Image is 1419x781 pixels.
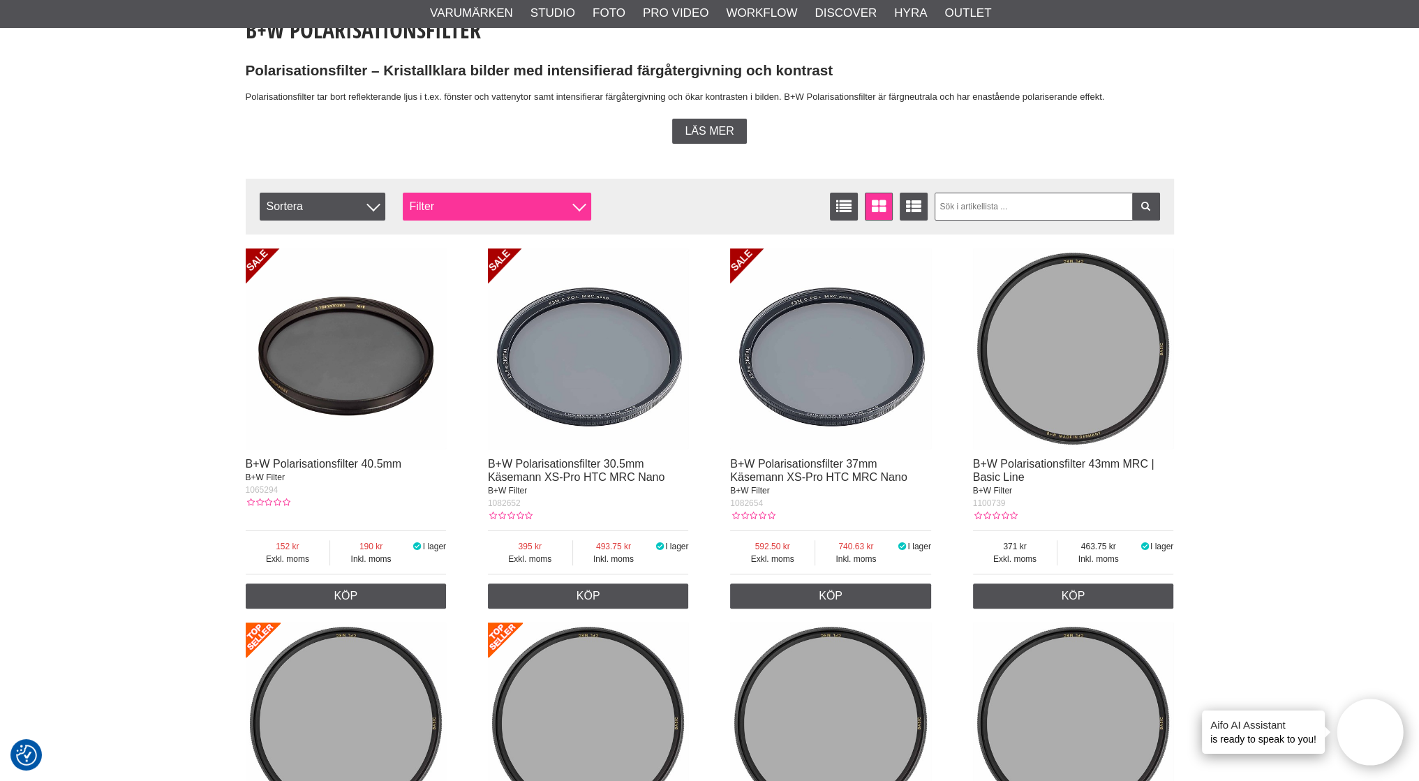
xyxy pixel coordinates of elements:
[654,542,665,551] i: I lager
[573,540,655,553] span: 493.75
[488,509,533,522] div: Kundbetyg: 0
[430,4,513,22] a: Varumärken
[973,583,1174,609] a: Köp
[246,583,447,609] a: Köp
[830,193,858,221] a: Listvisning
[246,496,290,509] div: Kundbetyg: 0
[330,540,412,553] span: 190
[726,4,797,22] a: Workflow
[246,458,402,470] a: B+W Polarisationsfilter 40.5mm
[730,553,815,565] span: Exkl. moms
[488,486,527,496] span: B+W Filter
[897,542,908,551] i: I lager
[246,248,447,449] img: B+W Polarisationsfilter 40.5mm
[730,248,931,449] img: B+W Polarisationsfilter 37mm Käsemann XS-Pro HTC MRC Nano
[488,458,664,483] a: B+W Polarisationsfilter 30.5mm Käsemann XS-Pro HTC MRC Nano
[246,90,1174,105] p: Polarisationsfilter tar bort reflekterande ljus i t.ex. fönster och vattenytor samt intensifierar...
[16,743,37,768] button: Samtyckesinställningar
[730,540,815,553] span: 592.50
[973,509,1018,522] div: Kundbetyg: 0
[1057,540,1139,553] span: 463.75
[423,542,446,551] span: I lager
[815,540,897,553] span: 740.63
[1202,711,1325,754] div: is ready to speak to you!
[246,485,278,495] span: 1065294
[815,553,897,565] span: Inkl. moms
[246,15,1174,45] h1: B+W Polarisationsfilter
[330,553,412,565] span: Inkl. moms
[907,542,930,551] span: I lager
[403,193,591,221] div: Filter
[1139,542,1150,551] i: I lager
[246,61,1174,81] h2: Polarisationsfilter – Kristallklara bilder med intensifierad färgåtergivning och kontrast
[730,458,907,483] a: B+W Polarisationsfilter 37mm Käsemann XS-Pro HTC MRC Nano
[1210,717,1316,732] h4: Aifo AI Assistant
[488,498,521,508] span: 1082652
[246,553,330,565] span: Exkl. moms
[643,4,708,22] a: Pro Video
[16,745,37,766] img: Revisit consent button
[412,542,423,551] i: I lager
[730,509,775,522] div: Kundbetyg: 0
[900,193,928,221] a: Utökad listvisning
[488,583,689,609] a: Köp
[593,4,625,22] a: Foto
[488,553,572,565] span: Exkl. moms
[488,540,572,553] span: 395
[865,193,893,221] a: Fönstervisning
[260,193,385,221] span: Sortera
[730,583,931,609] a: Köp
[894,4,927,22] a: Hyra
[973,553,1057,565] span: Exkl. moms
[730,486,769,496] span: B+W Filter
[815,4,877,22] a: Discover
[1150,542,1173,551] span: I lager
[973,486,1012,496] span: B+W Filter
[973,248,1174,449] img: B+W Polarisationsfilter 43mm MRC | Basic Line
[935,193,1160,221] input: Sök i artikellista ...
[530,4,575,22] a: Studio
[246,540,330,553] span: 152
[944,4,991,22] a: Outlet
[730,498,763,508] span: 1082654
[573,553,655,565] span: Inkl. moms
[973,540,1057,553] span: 371
[246,473,285,482] span: B+W Filter
[685,125,734,137] span: Läs mer
[665,542,688,551] span: I lager
[1057,553,1139,565] span: Inkl. moms
[1132,193,1160,221] a: Filtrera
[488,248,689,449] img: B+W Polarisationsfilter 30.5mm Käsemann XS-Pro HTC MRC Nano
[973,498,1006,508] span: 1100739
[973,458,1154,483] a: B+W Polarisationsfilter 43mm MRC | Basic Line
